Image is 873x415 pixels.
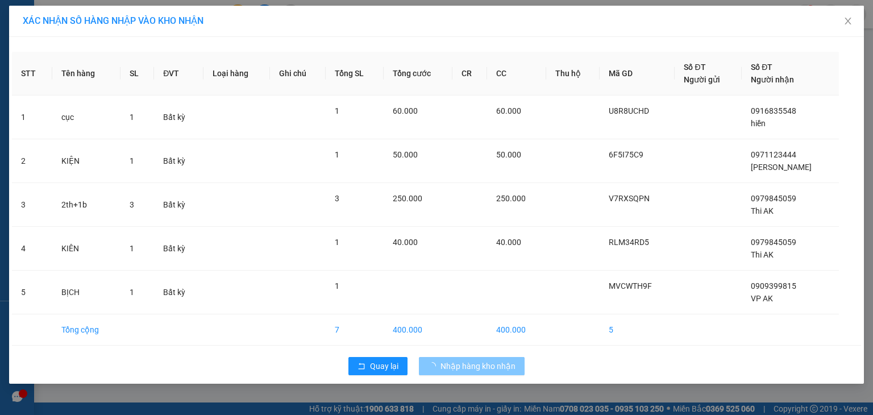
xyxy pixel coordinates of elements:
span: Thi AK [751,206,774,215]
span: close [843,16,853,26]
span: 0979845059 [751,238,796,247]
span: 3 [335,194,339,203]
span: Số ĐT [684,63,705,72]
span: Số ĐT [751,63,772,72]
span: 1 [130,244,134,253]
span: Thi AK [751,250,774,259]
span: 1 [130,288,134,297]
th: Mã GD [600,52,675,96]
td: BỊCH [52,271,120,314]
td: 3 [12,183,52,227]
th: Ghi chú [270,52,326,96]
span: 50.000 [393,150,418,159]
td: 4 [12,227,52,271]
span: 1 [130,113,134,122]
span: hiền [751,119,766,128]
td: Tổng cộng [52,314,120,346]
span: 250.000 [393,194,422,203]
span: V7RXSQPN [609,194,650,203]
td: 7 [326,314,384,346]
td: Bất kỳ [154,139,203,183]
span: 250.000 [496,194,526,203]
td: 2 [12,139,52,183]
span: 0909399815 [751,281,796,290]
td: Bất kỳ [154,183,203,227]
td: cục [52,96,120,139]
td: KIÊN [52,227,120,271]
span: 6F5I75C9 [609,150,643,159]
td: 400.000 [487,314,546,346]
span: 40.000 [496,238,521,247]
span: 1 [130,156,134,165]
span: VP AK [751,294,773,303]
span: MVCWTH9F [609,281,652,290]
span: loading [428,362,440,370]
th: ĐVT [154,52,203,96]
td: 5 [12,271,52,314]
td: 1 [12,96,52,139]
td: Bất kỳ [154,96,203,139]
span: 0979845059 [751,194,796,203]
th: Tên hàng [52,52,120,96]
span: Người nhận [751,75,794,84]
span: rollback [357,362,365,371]
span: 40.000 [393,238,418,247]
span: [PERSON_NAME] [751,163,812,172]
span: U8R8UCHD [609,106,649,115]
span: 1 [335,281,339,290]
th: CR [452,52,487,96]
td: Bất kỳ [154,271,203,314]
button: Close [832,6,864,38]
span: 0971123444 [751,150,796,159]
td: 5 [600,314,675,346]
button: Nhập hàng kho nhận [419,357,525,375]
th: SL [120,52,154,96]
span: 1 [335,106,339,115]
span: 1 [335,150,339,159]
span: 1 [335,238,339,247]
td: KIỆN [52,139,120,183]
td: 400.000 [384,314,452,346]
th: CC [487,52,546,96]
span: 60.000 [393,106,418,115]
th: Loại hàng [203,52,270,96]
td: Bất kỳ [154,227,203,271]
span: Quay lại [370,360,398,372]
span: XÁC NHẬN SỐ HÀNG NHẬP VÀO KHO NHẬN [23,15,203,26]
th: Tổng SL [326,52,384,96]
td: 2th+1b [52,183,120,227]
span: 0916835548 [751,106,796,115]
span: RLM34RD5 [609,238,649,247]
span: 50.000 [496,150,521,159]
span: Người gửi [684,75,720,84]
th: STT [12,52,52,96]
button: rollbackQuay lại [348,357,408,375]
span: 3 [130,200,134,209]
span: Nhập hàng kho nhận [440,360,516,372]
span: 60.000 [496,106,521,115]
th: Tổng cước [384,52,452,96]
th: Thu hộ [546,52,600,96]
